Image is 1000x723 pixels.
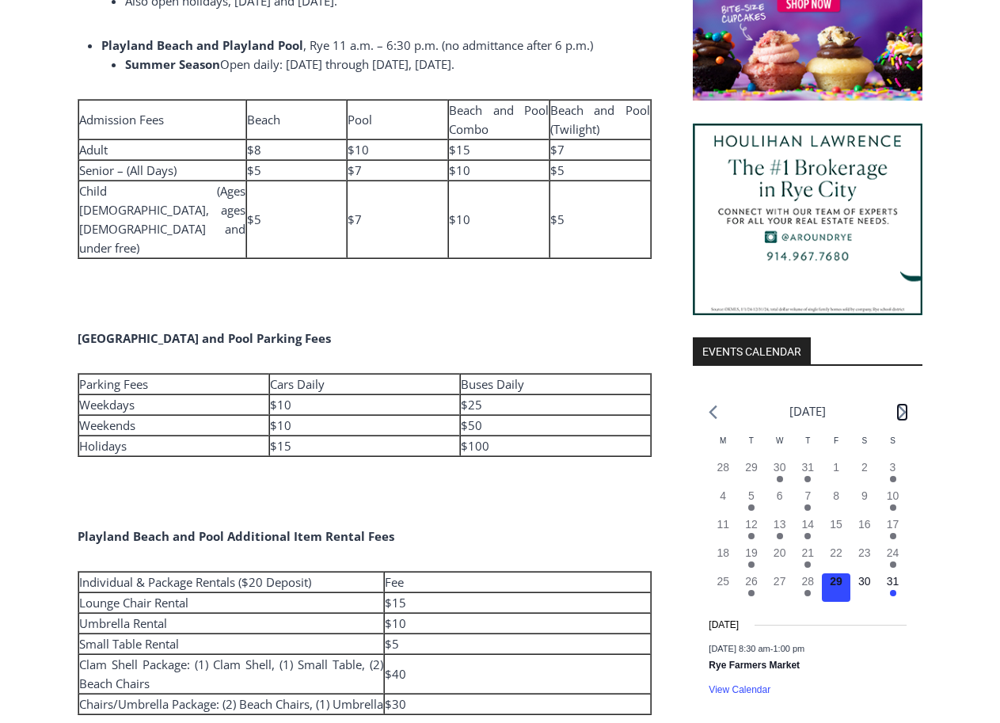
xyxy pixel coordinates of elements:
div: Monday [709,435,737,459]
td: $5 [549,181,651,258]
button: 14 Has events [794,516,823,545]
button: 26 Has events [737,573,766,602]
em: Has events [890,476,896,482]
em: Has events [748,561,755,568]
td: $5 [384,634,650,654]
em: Has events [804,590,811,596]
button: 13 Has events [766,516,794,545]
em: Has events [777,476,783,482]
td: Admission Fees [78,100,246,139]
td: $10 [347,139,448,160]
button: 25 [709,573,737,602]
td: $7 [549,139,651,160]
button: 23 [850,545,879,573]
em: Has events [804,476,811,482]
time: 12 [745,518,758,531]
td: $10 [448,160,549,181]
time: 14 [802,518,815,531]
button: 10 Has events [879,488,907,516]
time: 7 [804,489,811,502]
time: 28 [717,461,729,474]
li: Open daily: [DATE] through [DATE], [DATE]. [125,55,652,74]
span: Intern @ [DOMAIN_NAME] [414,158,734,193]
td: $5 [246,181,348,258]
td: Weekdays [78,394,269,415]
span: W [776,436,783,445]
td: $15 [448,139,549,160]
td: Individual & Package Rentals ($20 Deposit) [78,572,385,592]
button: 5 Has events [737,488,766,516]
button: 11 [709,516,737,545]
button: 29 [737,459,766,488]
td: $15 [384,592,650,613]
a: Previous month [709,405,717,420]
time: 29 [745,461,758,474]
button: 17 Has events [879,516,907,545]
td: $100 [460,436,651,456]
td: $40 [384,654,650,694]
td: Clam Shell Package: (1) Clam Shell, (1) Small Table, (2) Beach Chairs [78,654,385,694]
td: Buses Daily [460,374,651,394]
button: 20 [766,545,794,573]
time: 11 [717,518,729,531]
span: [DATE] 8:30 am [709,644,770,653]
strong: [GEOGRAPHIC_DATA] and Pool Parking Fees [78,330,331,346]
time: 20 [774,546,786,559]
button: 18 [709,545,737,573]
time: 23 [858,546,871,559]
button: 22 [822,545,850,573]
time: 31 [802,461,815,474]
td: $10 [448,181,549,258]
td: Beach [246,100,348,139]
td: $7 [347,181,448,258]
span: S [861,436,867,445]
div: Sunday [879,435,907,459]
td: $8 [246,139,348,160]
a: Rye Farmers Market [709,660,800,672]
button: 16 [850,516,879,545]
td: $10 [384,613,650,634]
a: Houlihan Lawrence The #1 Brokerage in Rye City [693,124,922,315]
div: Beach and Pool (Twilight) [550,101,650,139]
time: 16 [858,518,871,531]
em: Has events [748,504,755,511]
button: 30 [850,573,879,602]
a: Intern @ [DOMAIN_NAME] [381,154,767,197]
span: Open Tues. - Sun. [PHONE_NUMBER] [5,163,155,223]
strong: Playland Beach and Pool Additional Item Rental Fees [78,528,394,544]
strong: Playland Beach and Playland Pool [101,37,303,53]
td: $30 [384,694,650,714]
button: 8 [822,488,850,516]
button: 28 Has events [794,573,823,602]
strong: Summer Season [125,56,220,72]
td: $15 [269,436,460,456]
time: 3 [890,461,896,474]
span: T [805,436,810,445]
time: 30 [858,575,871,588]
em: Has events [748,590,755,596]
div: Saturday [850,435,879,459]
time: [DATE] [709,618,739,633]
button: 6 [766,488,794,516]
time: 19 [745,546,758,559]
time: 5 [748,489,755,502]
time: 27 [774,575,786,588]
button: 1 [822,459,850,488]
td: Beach and Pool Combo [448,100,549,139]
td: Cars Daily [269,374,460,394]
time: - [709,644,804,653]
div: "At the 10am stand-up meeting, each intern gets a chance to take [PERSON_NAME] and the other inte... [400,1,748,154]
time: 9 [861,489,868,502]
td: Chairs/Umbrella Package: (2) Beach Chairs, (1) Umbrella [78,694,385,714]
td: Parking Fees [78,374,269,394]
td: $50 [460,415,651,436]
em: Has events [804,533,811,539]
time: 25 [717,575,729,588]
a: View Calendar [709,684,770,696]
td: $7 [347,160,448,181]
em: Has events [890,533,896,539]
time: 8 [833,489,839,502]
button: 28 [709,459,737,488]
a: Open Tues. - Sun. [PHONE_NUMBER] [1,159,159,197]
td: Fee [384,572,650,592]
